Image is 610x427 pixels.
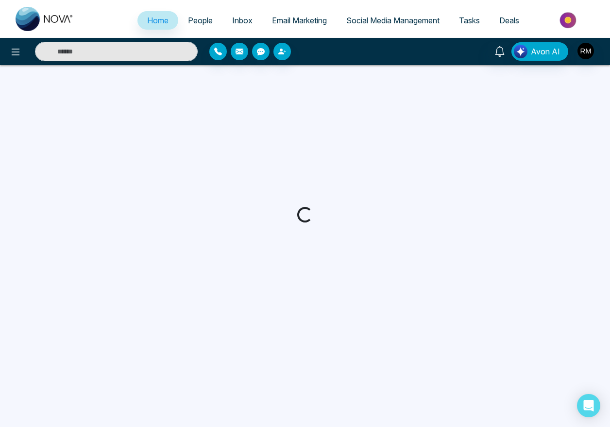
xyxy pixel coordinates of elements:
a: People [178,11,222,30]
a: Email Marketing [262,11,337,30]
a: Social Media Management [337,11,449,30]
span: Home [147,16,169,25]
span: Tasks [459,16,480,25]
span: Deals [499,16,519,25]
span: Avon AI [531,46,560,57]
img: User Avatar [577,43,594,59]
img: Lead Flow [514,45,527,58]
a: Deals [490,11,529,30]
a: Tasks [449,11,490,30]
a: Home [137,11,178,30]
span: Social Media Management [346,16,440,25]
span: People [188,16,213,25]
button: Avon AI [511,42,568,61]
div: Open Intercom Messenger [577,394,600,417]
img: Market-place.gif [534,9,604,31]
span: Email Marketing [272,16,327,25]
a: Inbox [222,11,262,30]
img: Nova CRM Logo [16,7,74,31]
span: Inbox [232,16,253,25]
